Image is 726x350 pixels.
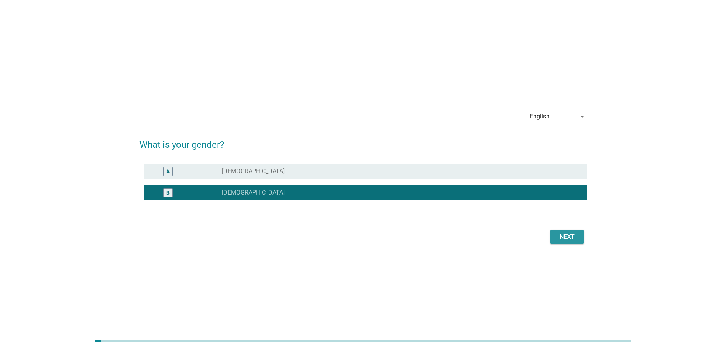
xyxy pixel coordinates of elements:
[222,189,285,197] label: [DEMOGRAPHIC_DATA]
[166,167,170,175] div: A
[550,230,584,244] button: Next
[530,113,550,120] div: English
[222,168,285,175] label: [DEMOGRAPHIC_DATA]
[578,112,587,121] i: arrow_drop_down
[556,232,578,241] div: Next
[139,130,587,152] h2: What is your gender?
[166,189,170,197] div: B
